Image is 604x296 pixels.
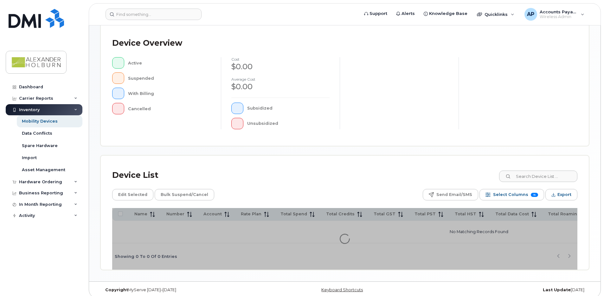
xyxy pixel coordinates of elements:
div: Device Overview [112,35,182,51]
button: Edit Selected [112,189,153,200]
span: Accounts Payable [540,9,578,14]
button: Export [545,189,577,200]
span: 15 [531,193,538,197]
span: Wireless Admin [540,14,578,19]
span: AP [527,10,534,18]
span: Quicklinks [485,12,508,17]
div: Cancelled [128,103,211,114]
div: $0.00 [231,81,330,92]
div: Device List [112,167,158,184]
div: Suspended [128,72,211,84]
div: $0.00 [231,61,330,72]
div: Active [128,57,211,69]
span: Bulk Suspend/Cancel [161,190,208,199]
span: Select Columns [493,190,528,199]
span: Edit Selected [118,190,147,199]
span: Export [557,190,571,199]
div: Accounts Payable [520,8,589,21]
button: Send Email/SMS [423,189,478,200]
button: Bulk Suspend/Cancel [155,189,214,200]
a: Knowledge Base [419,7,472,20]
input: Search Device List ... [499,171,577,182]
div: MyServe [DATE]–[DATE] [100,287,263,293]
strong: Copyright [105,287,128,292]
strong: Last Update [543,287,571,292]
a: Keyboard Shortcuts [321,287,363,292]
button: Select Columns 15 [479,189,544,200]
div: Subsidized [247,103,330,114]
a: Support [360,7,392,20]
div: Quicklinks [472,8,519,21]
h4: Average cost [231,77,330,81]
div: [DATE] [426,287,589,293]
input: Find something... [106,9,202,20]
span: Send Email/SMS [436,190,472,199]
span: Alerts [402,10,415,17]
span: Support [369,10,387,17]
h4: cost [231,57,330,61]
div: With Billing [128,88,211,99]
a: Alerts [392,7,419,20]
span: Knowledge Base [429,10,467,17]
div: Unsubsidized [247,118,330,129]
